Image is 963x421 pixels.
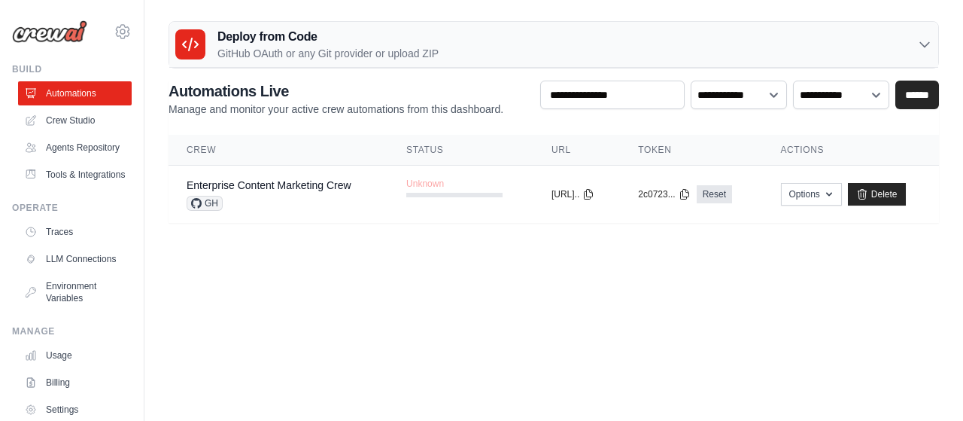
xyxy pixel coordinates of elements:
[848,183,906,206] a: Delete
[12,202,132,214] div: Operate
[18,163,132,187] a: Tools & Integrations
[18,343,132,368] a: Usage
[18,274,132,310] a: Environment Variables
[12,20,87,43] img: Logo
[620,135,762,166] th: Token
[388,135,533,166] th: Status
[12,63,132,75] div: Build
[217,46,439,61] p: GitHub OAuth or any Git provider or upload ZIP
[533,135,620,166] th: URL
[18,220,132,244] a: Traces
[217,28,439,46] h3: Deploy from Code
[187,179,351,191] a: Enterprise Content Marketing Crew
[406,178,444,190] span: Unknown
[18,108,132,133] a: Crew Studio
[169,135,388,166] th: Crew
[18,81,132,105] a: Automations
[18,136,132,160] a: Agents Repository
[697,185,732,203] a: Reset
[169,81,503,102] h2: Automations Live
[18,371,132,395] a: Billing
[781,183,842,206] button: Options
[638,188,690,200] button: 2c0723...
[18,247,132,271] a: LLM Connections
[12,325,132,337] div: Manage
[169,102,503,117] p: Manage and monitor your active crew automations from this dashboard.
[187,196,223,211] span: GH
[763,135,940,166] th: Actions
